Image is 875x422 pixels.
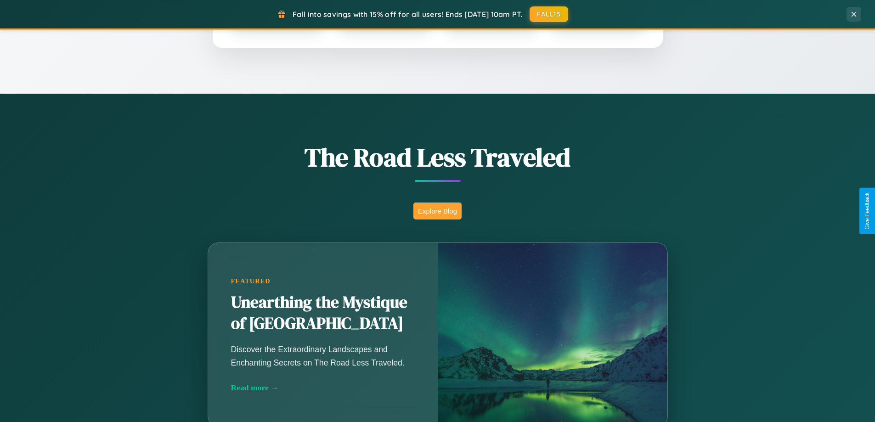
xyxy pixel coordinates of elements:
div: Give Feedback [864,192,870,230]
div: Read more → [231,383,415,393]
span: Fall into savings with 15% off for all users! Ends [DATE] 10am PT. [293,10,523,19]
h2: Unearthing the Mystique of [GEOGRAPHIC_DATA] [231,292,415,334]
div: Featured [231,277,415,285]
button: Explore Blog [413,203,462,219]
button: FALL15 [530,6,568,22]
p: Discover the Extraordinary Landscapes and Enchanting Secrets on The Road Less Traveled. [231,343,415,369]
h1: The Road Less Traveled [162,140,713,175]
